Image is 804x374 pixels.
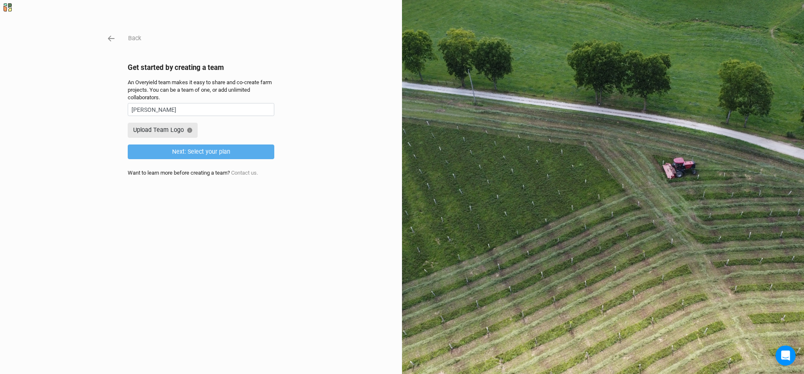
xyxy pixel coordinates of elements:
[128,169,274,177] div: Want to learn more before creating a team?
[128,34,142,43] button: Back
[128,63,274,72] h2: Get started by creating a team
[776,346,796,366] div: Open Intercom Messenger
[128,79,274,102] div: An Overyield team makes it easy to share and co-create farm projects. You can be a team of one, o...
[128,123,198,137] button: Upload Team Logo
[128,144,274,159] button: Next: Select your plan
[231,170,258,176] a: Contact us.
[128,103,274,116] input: Team name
